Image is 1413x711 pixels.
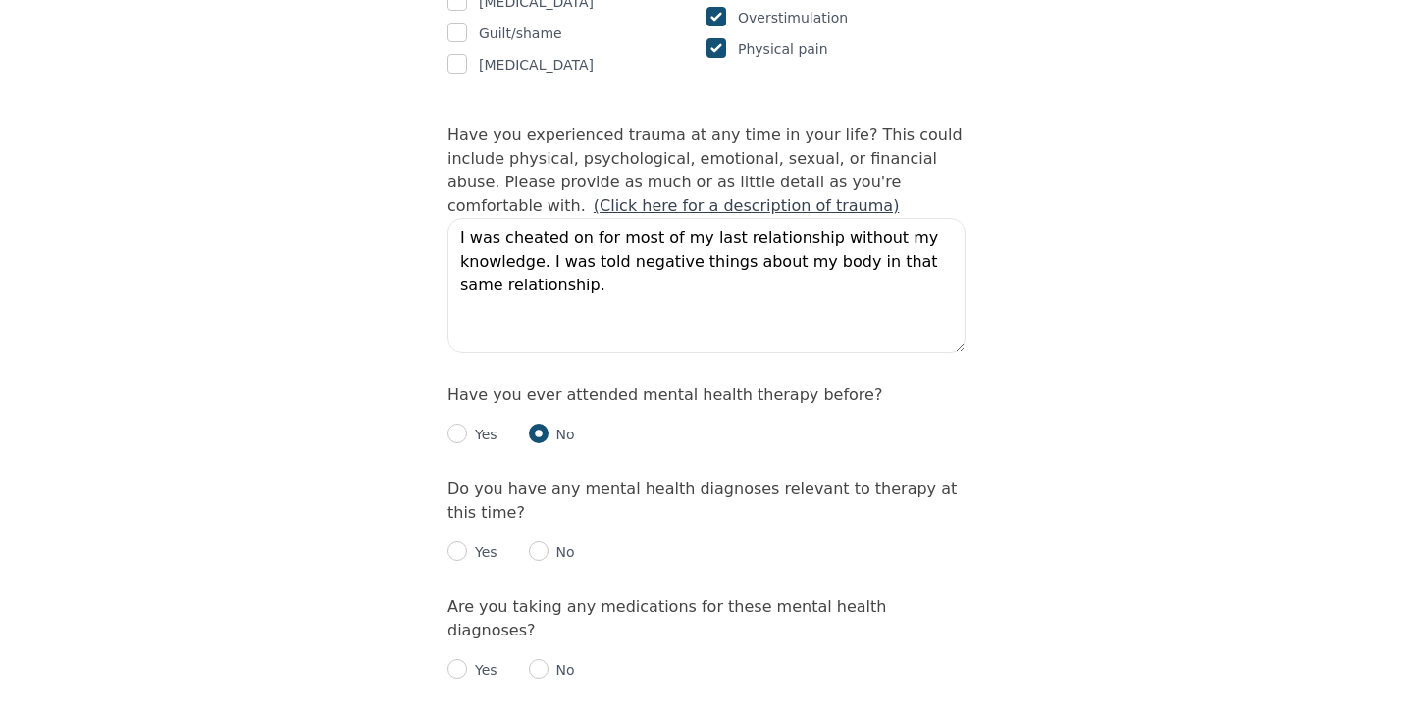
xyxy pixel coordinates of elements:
[467,660,497,680] p: Yes
[549,660,575,680] p: No
[549,425,575,444] p: No
[738,37,828,61] p: Physical pain
[738,6,848,29] p: Overstimulation
[549,542,575,562] p: No
[447,218,966,353] textarea: I was cheated on for most of my last relationship without my knowledge. I was told negative thing...
[594,196,900,215] a: (Click here for a description of trauma)
[447,385,882,404] label: Have you ever attended mental health therapy before?
[467,542,497,562] p: Yes
[447,480,957,522] label: Do you have any mental health diagnoses relevant to therapy at this time?
[467,425,497,444] p: Yes
[479,53,594,76] p: [MEDICAL_DATA]
[447,597,886,639] label: Are you taking any medications for these mental health diagnoses?
[447,126,963,215] label: Have you experienced trauma at any time in your life? This could include physical, psychological,...
[479,22,562,45] p: Guilt/shame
